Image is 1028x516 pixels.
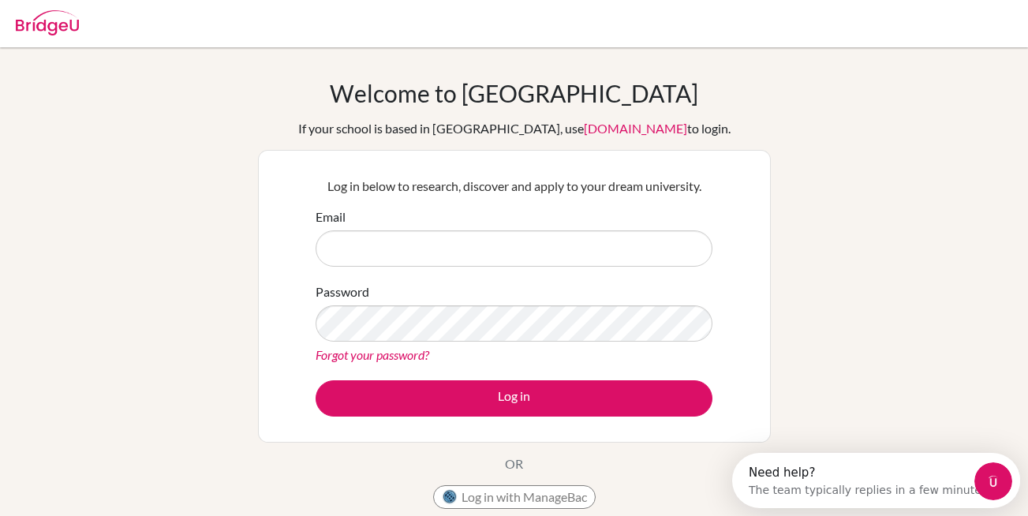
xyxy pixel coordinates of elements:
p: Log in below to research, discover and apply to your dream university. [316,177,712,196]
iframe: Intercom live chat [974,462,1012,500]
div: The team typically replies in a few minutes. [17,26,259,43]
iframe: Intercom live chat discovery launcher [732,453,1020,508]
a: Forgot your password? [316,347,429,362]
a: [DOMAIN_NAME] [584,121,687,136]
div: Need help? [17,13,259,26]
h1: Welcome to [GEOGRAPHIC_DATA] [330,79,698,107]
img: Bridge-U [16,10,79,36]
p: OR [505,454,523,473]
div: If your school is based in [GEOGRAPHIC_DATA], use to login. [298,119,731,138]
button: Log in with ManageBac [433,485,596,509]
div: Open Intercom Messenger [6,6,305,50]
button: Log in [316,380,712,417]
label: Email [316,208,346,226]
label: Password [316,282,369,301]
